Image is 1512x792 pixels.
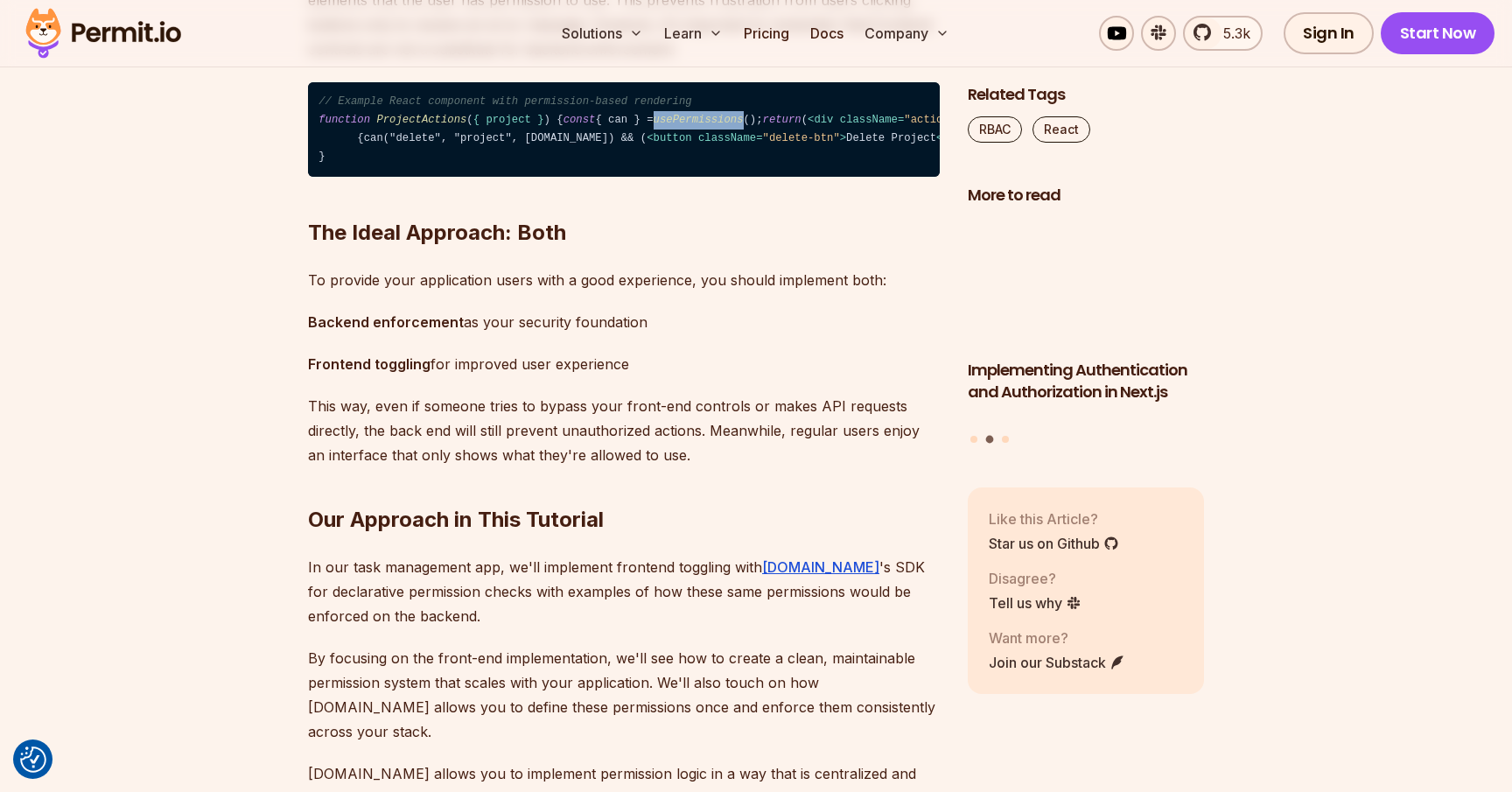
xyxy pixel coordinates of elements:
span: function [318,114,370,126]
h3: Implementing Authentication and Authorization in Next.js [968,360,1204,403]
h2: More to read [968,185,1204,207]
button: Go to slide 2 [986,436,994,444]
a: Start Now [1381,12,1495,54]
a: Star us on Github [989,533,1119,554]
span: { project } [473,114,544,126]
img: Implementing Authentication and Authorization in Next.js [968,217,1204,350]
code: ( ) { { can } = (); ( ); } [308,82,940,178]
p: In our task management app, we'll implement frontend toggling with 's SDK for declarative permiss... [308,555,940,628]
span: 5.3k [1213,23,1250,44]
span: ProjectActions [376,114,466,126]
p: Disagree? [989,568,1081,589]
h2: The Ideal Approach: Both [308,149,940,247]
button: Solutions [555,16,650,51]
a: Join our Substack [989,652,1125,673]
span: button [654,132,692,144]
button: Go to slide 1 [970,436,977,443]
a: Docs [803,16,850,51]
span: const [563,114,596,126]
a: Pricing [737,16,796,51]
span: return [763,114,801,126]
p: as your security foundation [308,310,940,334]
button: Consent Preferences [20,746,46,773]
button: Go to slide 3 [1002,436,1009,443]
p: To provide your application users with a good experience, you should implement both: [308,268,940,292]
span: "delete-btn" [763,132,840,144]
strong: Backend enforcement [308,313,464,331]
h2: Our Approach in This Tutorial [308,436,940,534]
span: </ > [936,132,994,144]
strong: Frontend toggling [308,355,430,373]
p: By focusing on the front-end implementation, we'll see how to create a clean, maintainable permis... [308,646,940,744]
span: "actions" [904,114,962,126]
img: Permit logo [17,4,189,63]
button: Company [857,16,956,51]
a: 5.3k [1183,16,1263,51]
a: Sign In [1284,12,1374,54]
span: < = > [647,132,846,144]
span: className [840,114,898,126]
p: This way, even if someone tries to bypass your front-end controls or makes API requests directly,... [308,394,940,467]
h2: Related Tags [968,84,1204,106]
img: Revisit consent button [20,746,46,773]
p: for improved user experience [308,352,940,376]
span: // Example React component with permission-based rendering [318,95,691,108]
div: Posts [968,217,1204,446]
button: Learn [657,16,730,51]
span: < = > [808,114,969,126]
a: RBAC [968,116,1022,143]
a: Tell us why [989,592,1081,613]
span: div [814,114,833,126]
span: usePermissions [654,114,744,126]
a: Implementing Authentication and Authorization in Next.jsImplementing Authentication and Authoriza... [968,217,1204,425]
span: className [698,132,756,144]
li: 2 of 3 [968,217,1204,425]
a: React [1032,116,1090,143]
a: [DOMAIN_NAME] [762,558,879,576]
p: Want more? [989,627,1125,648]
p: Like this Article? [989,508,1119,529]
